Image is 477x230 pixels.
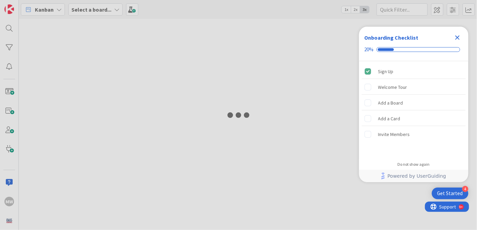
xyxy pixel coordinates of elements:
[365,33,419,42] div: Onboarding Checklist
[362,95,466,110] div: Add a Board is incomplete.
[437,190,463,197] div: Get Started
[362,127,466,142] div: Invite Members is incomplete.
[452,32,463,43] div: Close Checklist
[378,114,400,123] div: Add a Card
[398,162,430,167] div: Do not show again
[362,111,466,126] div: Add a Card is incomplete.
[378,130,410,138] div: Invite Members
[365,46,463,53] div: Checklist progress: 20%
[362,64,466,79] div: Sign Up is complete.
[378,67,394,76] div: Sign Up
[359,170,468,182] div: Footer
[35,3,38,8] div: 9+
[387,172,446,180] span: Powered by UserGuiding
[378,99,403,107] div: Add a Board
[432,188,468,199] div: Open Get Started checklist, remaining modules: 4
[378,83,407,91] div: Welcome Tour
[362,80,466,95] div: Welcome Tour is incomplete.
[359,27,468,182] div: Checklist Container
[14,1,31,9] span: Support
[363,170,465,182] a: Powered by UserGuiding
[365,46,374,53] div: 20%
[462,186,468,192] div: 4
[359,61,468,157] div: Checklist items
